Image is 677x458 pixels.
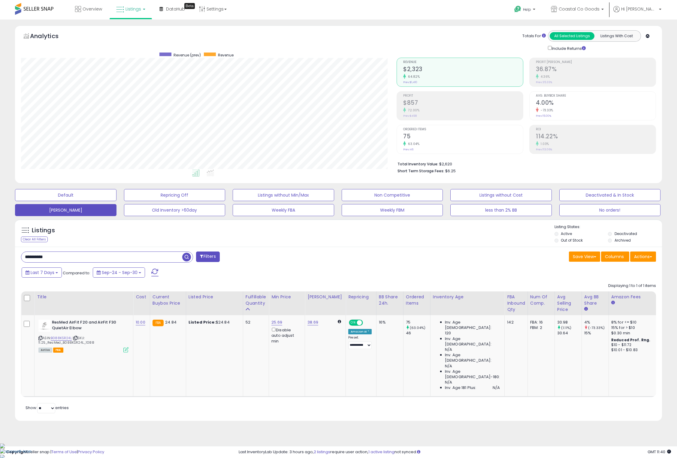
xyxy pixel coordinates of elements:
button: Weekly FBM [342,204,443,216]
div: 75 [406,320,430,325]
small: 63.04% [406,142,419,146]
button: Weekly FBA [233,204,334,216]
span: Inv. Age [DEMOGRAPHIC_DATA]: [445,320,500,330]
div: Amazon Fees [611,294,663,300]
div: Avg BB Share [584,294,606,306]
div: Repricing [348,294,374,300]
span: Compared to: [63,270,90,276]
button: less than 2% BB [450,204,552,216]
div: Disable auto adjust min [271,327,300,344]
small: (63.04%) [410,325,425,330]
small: 72.00% [406,108,419,113]
span: Sep-24 - Sep-30 [102,270,138,276]
button: Listings without Cost [450,189,552,201]
small: Prev: $498 [403,114,417,118]
div: 30.64 [557,330,582,336]
button: No orders! [559,204,661,216]
div: Avg Selling Price [557,294,579,313]
button: Filters [196,252,219,262]
span: 24.84 [165,319,177,325]
small: (1.11%) [561,325,571,330]
h2: 114.22% [536,133,656,141]
div: 16% [379,320,399,325]
b: Listed Price: [189,319,216,325]
button: Repricing Off [124,189,225,201]
div: 15% [584,330,609,336]
span: Hi [PERSON_NAME] [621,6,657,12]
span: Avg. Buybox Share [536,94,656,98]
h5: Listings [32,226,55,235]
span: DataHub [166,6,185,12]
div: Cost [136,294,147,300]
small: (-73.33%) [588,325,605,330]
div: 46 [406,330,430,336]
label: Archived [615,238,631,243]
b: Total Inventory Value: [397,161,438,167]
span: Inv. Age 181 Plus: [445,385,476,390]
div: Current Buybox Price [153,294,183,306]
button: Actions [630,252,656,262]
small: 64.82% [406,74,420,79]
span: Inv. Age [DEMOGRAPHIC_DATA]: [445,352,500,363]
div: Totals For [522,33,546,39]
button: Listings With Cost [594,32,639,40]
div: 142 [507,320,523,325]
small: 1.03% [539,142,549,146]
div: FBA inbound Qty [507,294,525,313]
div: Num of Comp. [530,294,552,306]
span: All listings currently available for purchase on Amazon [38,348,52,353]
span: ON [349,320,357,325]
i: Get Help [514,5,521,13]
div: 8% for <= $10 [611,320,661,325]
small: Prev: 15.00% [536,114,551,118]
span: Coastal Co Goods [559,6,600,12]
h2: 75 [403,133,523,141]
a: 10.00 [136,319,145,325]
span: Listings [125,6,141,12]
small: Prev: $1,410 [403,80,417,84]
button: Deactivated & In Stock [559,189,661,201]
label: Deactivated [615,231,637,236]
a: 38.69 [307,319,318,325]
button: Old Inventory >60day [124,204,225,216]
button: Listings without Min/Max [233,189,334,201]
span: Help [523,7,531,12]
small: -73.33% [539,108,553,113]
small: Prev: 113.06% [536,148,552,151]
div: Ordered Items [406,294,428,306]
div: 15% for > $10 [611,325,661,330]
small: Prev: 46 [403,148,413,151]
button: Save View [569,252,600,262]
h5: Analytics [30,32,70,42]
span: N/A [445,363,452,369]
h2: $2,323 [403,66,523,74]
span: N/A [493,385,500,390]
div: Min Price [271,294,302,300]
div: Fulfillable Quantity [246,294,266,306]
div: 4% [584,320,609,325]
span: ROI [536,128,656,131]
h2: 4.00% [536,99,656,107]
span: Inv. Age [DEMOGRAPHIC_DATA]-180: [445,369,500,380]
li: $2,620 [397,160,651,167]
label: Active [561,231,572,236]
span: Ordered Items [403,128,523,131]
div: Inventory Age [433,294,502,300]
span: 120 [445,330,451,336]
span: $6.25 [445,168,456,174]
div: FBA: 16 [530,320,550,325]
div: [PERSON_NAME] [307,294,343,300]
a: 25.69 [271,319,282,325]
div: ASIN: [38,320,128,352]
span: Revenue [403,61,523,64]
button: Non Competitive [342,189,443,201]
button: All Selected Listings [550,32,594,40]
span: Revenue [218,53,234,58]
small: FBA [153,320,164,326]
div: Tooltip anchor [184,3,195,9]
div: $10.01 - $10.83 [611,348,661,353]
a: B088KSR24L [51,336,72,341]
span: Overview [83,6,102,12]
span: FBA [53,348,63,353]
small: Avg BB Share. [584,306,588,312]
